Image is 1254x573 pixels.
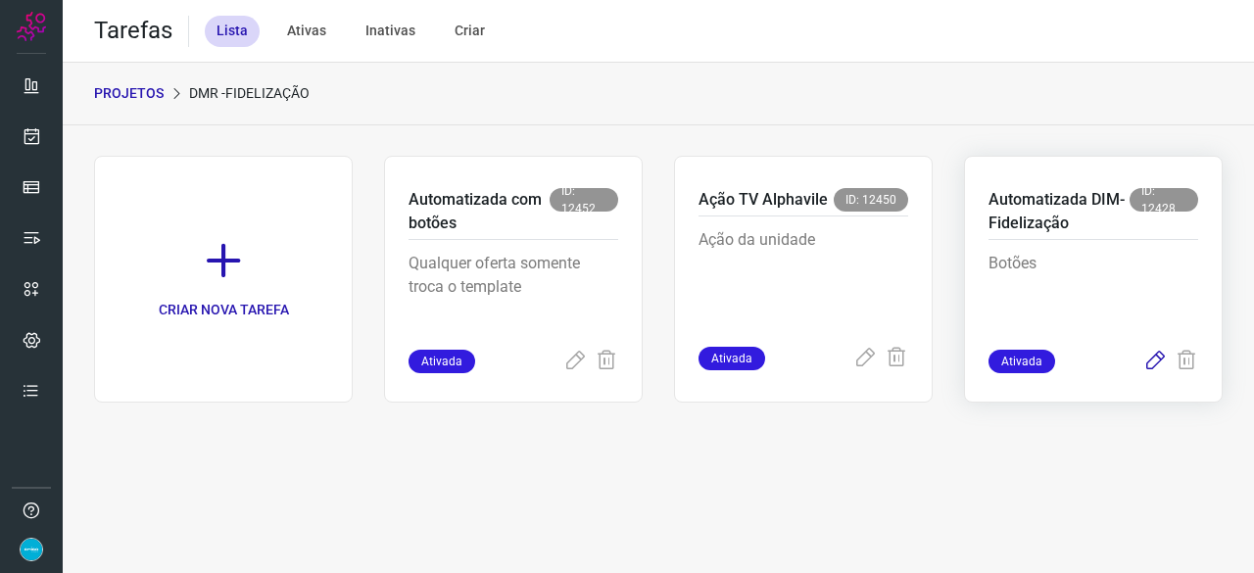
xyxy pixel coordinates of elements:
p: Ação da unidade [699,228,908,326]
span: Ativada [699,347,765,370]
div: Inativas [354,16,427,47]
span: ID: 12452 [550,188,618,212]
p: Automatizada com botões [409,188,550,235]
div: Criar [443,16,497,47]
span: Ativada [409,350,475,373]
p: PROJETOS [94,83,164,104]
img: 4352b08165ebb499c4ac5b335522ff74.png [20,538,43,561]
p: CRIAR NOVA TAREFA [159,300,289,320]
span: ID: 12428 [1130,188,1198,212]
span: Ativada [989,350,1055,373]
p: Ação TV Alphavile [699,188,828,212]
span: ID: 12450 [834,188,908,212]
a: CRIAR NOVA TAREFA [94,156,353,403]
p: Automatizada DIM- Fidelização [989,188,1130,235]
img: Logo [17,12,46,41]
div: Ativas [275,16,338,47]
p: Botões [989,252,1198,350]
p: Qualquer oferta somente troca o template [409,252,618,350]
p: DMR -Fidelização [189,83,310,104]
div: Lista [205,16,260,47]
h2: Tarefas [94,17,172,45]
